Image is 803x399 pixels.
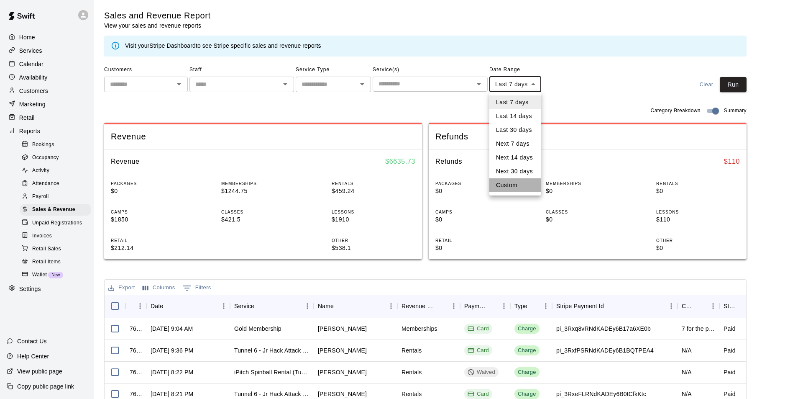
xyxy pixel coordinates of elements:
li: Next 30 days [489,165,541,178]
li: Next 14 days [489,151,541,165]
li: Next 7 days [489,137,541,151]
li: Last 7 days [489,95,541,109]
li: Last 30 days [489,123,541,137]
li: Custom [489,178,541,192]
li: Last 14 days [489,109,541,123]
